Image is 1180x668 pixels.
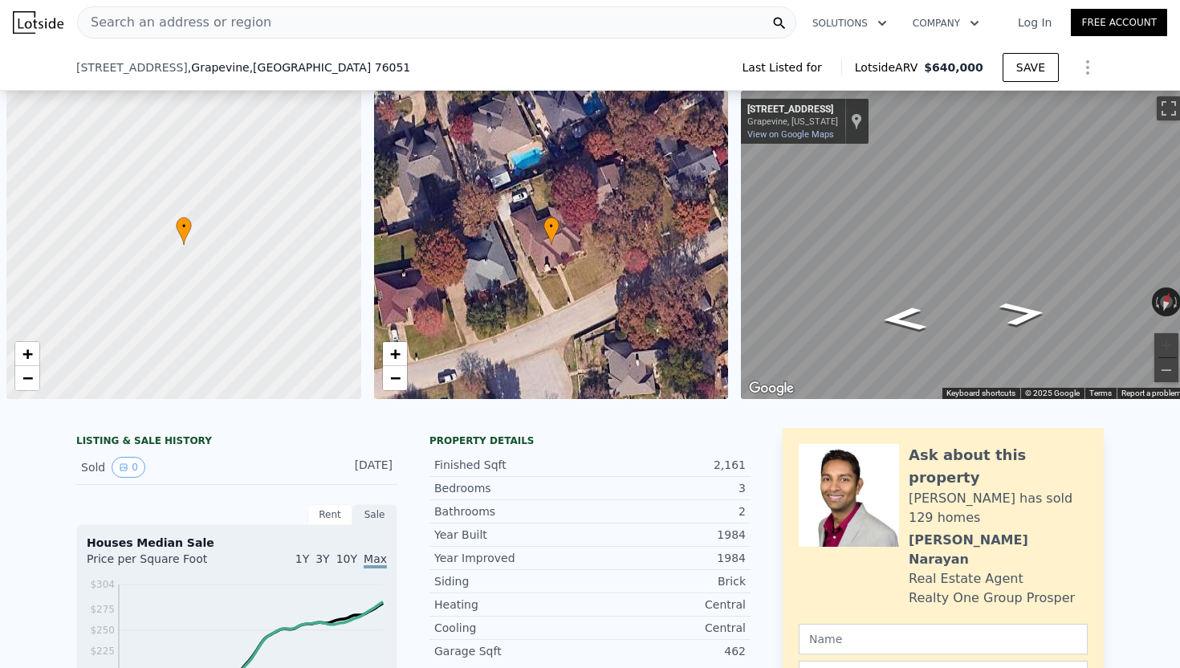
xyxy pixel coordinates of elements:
div: Rent [307,504,352,525]
div: Central [590,597,746,613]
a: Zoom in [383,342,407,366]
a: Terms (opens in new tab) [1089,389,1112,397]
span: − [22,368,33,388]
div: Central [590,620,746,636]
span: + [389,344,400,364]
div: 2,161 [590,457,746,473]
span: 10Y [336,552,357,565]
div: Year Improved [434,550,590,566]
img: Lotside [13,11,63,34]
span: + [22,344,33,364]
tspan: $250 [90,625,115,636]
div: Siding [434,573,590,589]
span: $640,000 [924,61,983,74]
div: LISTING & SALE HISTORY [76,434,397,450]
button: SAVE [1003,53,1059,82]
span: • [543,219,559,234]
div: [DATE] [321,457,393,478]
path: Go Southwest, Sweet Briar St [863,302,946,337]
div: Sale [352,504,397,525]
span: Search an address or region [78,13,271,32]
div: 2 [590,503,746,519]
a: Free Account [1071,9,1167,36]
div: 462 [590,643,746,659]
a: Log In [999,14,1071,31]
span: , Grapevine [188,59,410,75]
tspan: $275 [90,604,115,615]
div: Brick [590,573,746,589]
div: Grapevine, [US_STATE] [747,116,838,127]
div: Price per Square Foot [87,551,237,576]
div: Bathrooms [434,503,590,519]
button: Reset the view [1157,287,1177,318]
button: Rotate counterclockwise [1152,287,1161,316]
a: Zoom in [15,342,39,366]
a: View on Google Maps [747,129,834,140]
div: 3 [590,480,746,496]
div: Finished Sqft [434,457,590,473]
button: Solutions [800,9,900,38]
button: View historical data [112,457,145,478]
button: Company [900,9,992,38]
div: Cooling [434,620,590,636]
span: © 2025 Google [1025,389,1080,397]
div: Garage Sqft [434,643,590,659]
span: Lotside ARV [855,59,924,75]
span: • [176,219,192,234]
a: Show location on map [851,112,862,130]
div: Property details [429,434,751,447]
span: Last Listed for [743,59,828,75]
span: 1Y [295,552,309,565]
button: Zoom in [1154,333,1178,357]
button: Show Options [1072,51,1104,83]
div: • [543,217,559,245]
div: Year Built [434,527,590,543]
a: Open this area in Google Maps (opens a new window) [745,378,798,399]
span: [STREET_ADDRESS] [76,59,188,75]
div: 1984 [590,550,746,566]
div: Realty One Group Prosper [909,589,1075,608]
div: [PERSON_NAME] Narayan [909,531,1088,569]
div: Ask about this property [909,444,1088,489]
span: − [389,368,400,388]
span: , [GEOGRAPHIC_DATA] 76051 [250,61,411,74]
div: [PERSON_NAME] has sold 129 homes [909,489,1088,527]
span: 3Y [315,552,329,565]
path: Go Northeast, Sweet Briar St [980,295,1067,332]
div: [STREET_ADDRESS] [747,104,838,116]
div: 1984 [590,527,746,543]
div: Bedrooms [434,480,590,496]
button: Keyboard shortcuts [946,388,1015,399]
tspan: $304 [90,579,115,590]
a: Zoom out [383,366,407,390]
tspan: $225 [90,646,115,657]
div: Real Estate Agent [909,569,1023,589]
div: Houses Median Sale [87,535,387,551]
a: Zoom out [15,366,39,390]
input: Name [799,624,1088,654]
img: Google [745,378,798,399]
div: Sold [81,457,224,478]
div: • [176,217,192,245]
button: Zoom out [1154,358,1178,382]
div: Heating [434,597,590,613]
span: Max [364,552,387,568]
